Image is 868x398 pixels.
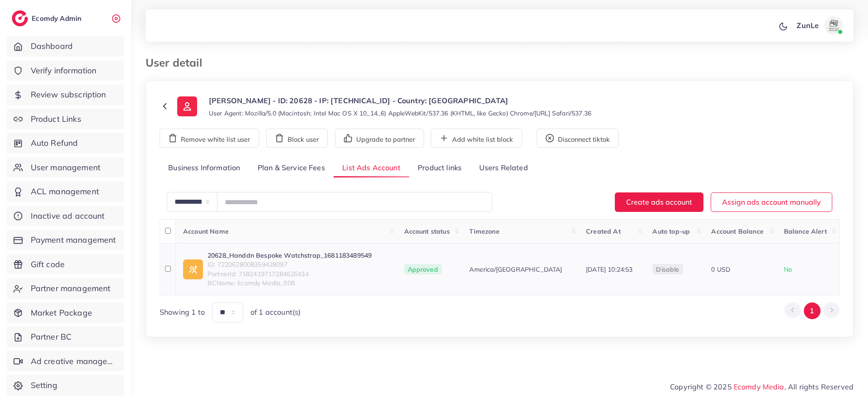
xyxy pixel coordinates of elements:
[784,265,792,273] span: No
[470,158,536,178] a: Users Related
[31,355,118,367] span: Ad creative management
[250,307,301,317] span: of 1 account(s)
[177,96,197,116] img: ic-user-info.36bf1079.svg
[31,234,116,246] span: Payment management
[183,227,229,235] span: Account Name
[334,158,409,178] a: List Ads Account
[31,259,65,270] span: Gift code
[208,251,372,260] a: 20628_Handdn Bespoke Watchstrap_1681183489549
[804,302,821,319] button: Go to page 1
[7,278,124,299] a: Partner management
[7,157,124,178] a: User management
[586,227,621,235] span: Created At
[656,265,679,273] span: disable
[784,381,854,392] span: , All rights Reserved
[404,264,442,275] span: Approved
[31,40,73,52] span: Dashboard
[469,265,562,274] span: America/[GEOGRAPHIC_DATA]
[797,20,819,31] p: ZunLe
[209,95,591,106] p: [PERSON_NAME] - ID: 20628 - IP: [TECHNICAL_ID] - Country: [GEOGRAPHIC_DATA]
[784,302,840,319] ul: Pagination
[7,326,124,347] a: Partner BC
[469,227,499,235] span: Timezone
[208,278,372,288] span: BCName: Ecomdy Media_008
[31,113,81,125] span: Product Links
[7,230,124,250] a: Payment management
[249,158,334,178] a: Plan & Service Fees
[32,14,84,23] h2: Ecomdy Admin
[209,109,591,118] small: User Agent: Mozilla/5.0 (Macintosh; Intel Mac OS X 10_14_6) AppleWebKit/537.36 (KHTML, like Gecko...
[31,210,105,222] span: Inactive ad account
[12,10,28,26] img: logo
[31,379,57,391] span: Setting
[7,375,124,396] a: Setting
[7,133,124,153] a: Auto Refund
[711,265,730,273] span: 0 USD
[431,129,522,148] button: Add white list block
[586,265,632,273] span: [DATE] 10:24:53
[31,186,99,197] span: ACL management
[31,283,111,294] span: Partner management
[160,307,205,317] span: Showing 1 to
[409,158,470,178] a: Product links
[7,36,124,57] a: Dashboard
[31,65,97,77] span: Verify information
[7,60,124,81] a: Verify information
[31,307,92,319] span: Market Package
[7,351,124,372] a: Ad creative management
[7,84,124,105] a: Review subscription
[12,10,84,26] a: logoEcomdy Admin
[7,181,124,202] a: ACL management
[652,227,690,235] span: Auto top-up
[734,382,784,391] a: Ecomdy Media
[160,129,259,148] button: Remove white list user
[31,89,106,101] span: Review subscription
[537,129,619,148] button: Disconnect tiktok
[208,260,372,269] span: ID: 7220628008359428097
[7,109,124,129] a: Product Links
[7,302,124,323] a: Market Package
[160,158,249,178] a: Business Information
[266,129,328,148] button: Block user
[335,129,424,148] button: Upgrade to partner
[7,254,124,275] a: Gift code
[31,162,100,173] span: User management
[7,206,124,226] a: Inactive ad account
[825,16,843,34] img: avatar
[208,269,372,278] span: PartnerId: 7182419717284626434
[183,259,203,279] img: ic-ad-info.7fc67b75.svg
[615,192,703,212] button: Create ads account
[31,137,78,149] span: Auto Refund
[792,16,846,34] a: ZunLeavatar
[31,331,72,343] span: Partner BC
[711,227,763,235] span: Account Balance
[404,227,450,235] span: Account status
[784,227,827,235] span: Balance Alert
[146,56,209,69] h3: User detail
[711,192,832,212] button: Assign ads account manually
[670,381,854,392] span: Copyright © 2025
